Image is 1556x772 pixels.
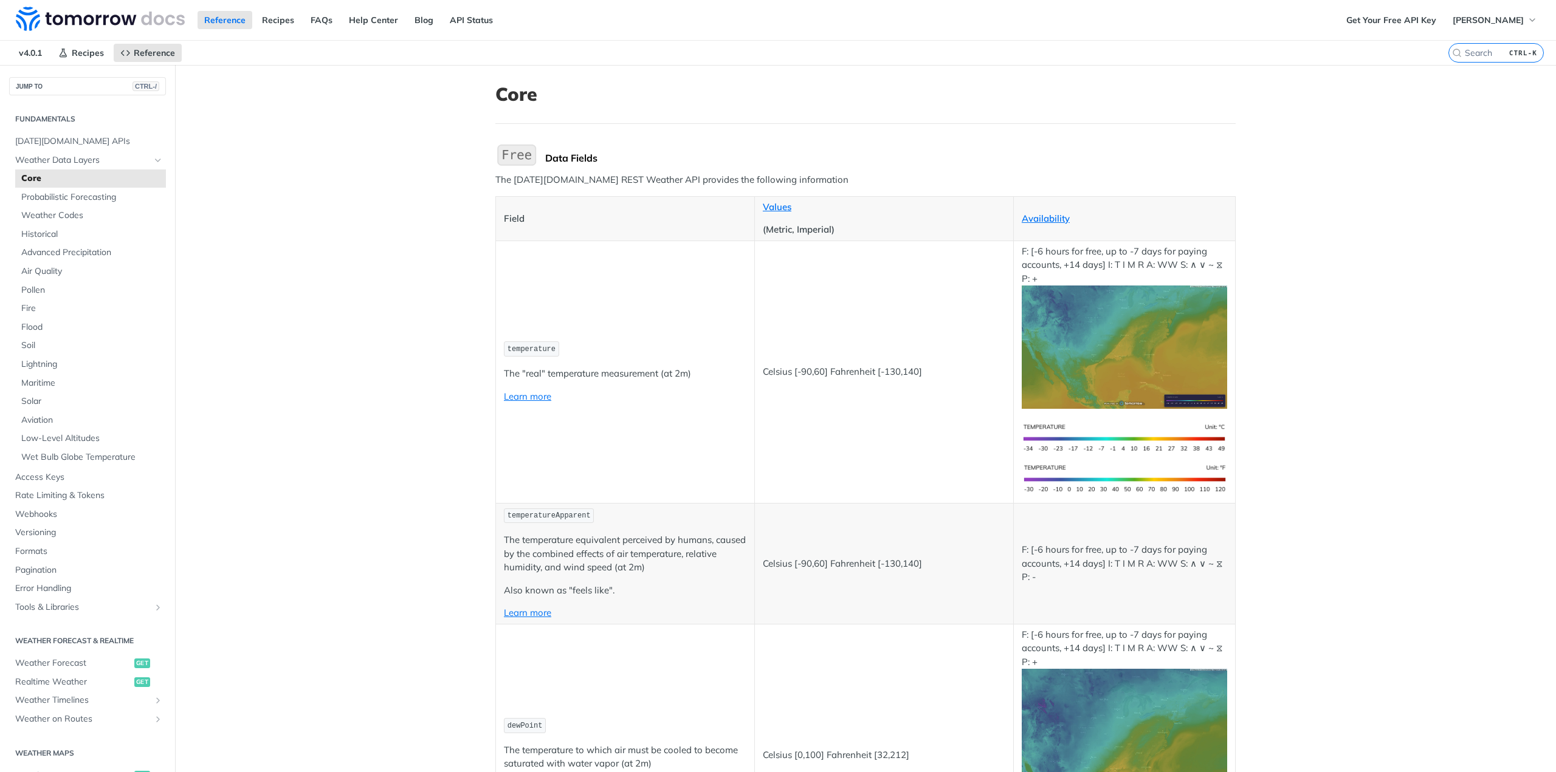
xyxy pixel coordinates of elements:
[545,152,1236,164] div: Data Fields
[1022,245,1227,409] p: F: [-6 hours for free, up to -7 days for paying accounts, +14 days] I: T I M R A: WW S: ∧ ∨ ~ ⧖ P: +
[1452,48,1462,58] svg: Search
[9,654,166,672] a: Weather Forecastget
[21,191,163,203] span: Probabilistic Forecasting
[21,340,163,352] span: Soil
[15,207,166,225] a: Weather Codes
[15,374,166,392] a: Maritime
[1453,15,1524,26] span: [PERSON_NAME]
[9,673,166,691] a: Realtime Weatherget
[255,11,301,29] a: Recipes
[504,391,551,402] a: Learn more
[21,284,163,296] span: Pollen
[504,533,746,575] p: The temperature equivalent perceived by humans, caused by the combined effects of air temperature...
[504,607,551,618] a: Learn more
[15,281,166,299] a: Pollen
[9,691,166,709] a: Weather TimelinesShow subpages for Weather Timelines
[21,377,163,389] span: Maritime
[15,508,163,521] span: Webhooks
[9,561,166,579] a: Pagination
[15,336,166,355] a: Soil
[15,244,166,262] a: Advanced Precipitation
[21,451,163,463] span: Wet Bulb Globe Temperature
[15,154,150,166] span: Weather Data Layers
[15,448,166,466] a: Wet Bulb Globe Temperature
[443,11,500,29] a: API Status
[9,132,166,151] a: [DATE][DOMAIN_NAME] APIs
[342,11,405,29] a: Help Center
[21,228,163,241] span: Historical
[12,44,49,62] span: v4.0.1
[9,151,166,169] a: Weather Data LayersHide subpages for Weather Data Layers
[9,598,166,617] a: Tools & LibrariesShow subpages for Tools & Libraries
[1022,213,1070,224] a: Availability
[1022,472,1227,483] span: Expand image
[504,743,746,771] p: The temperature to which air must be cooled to become saturated with water vapor (at 2m)
[15,545,163,558] span: Formats
[9,579,166,598] a: Error Handling
[9,748,166,759] h2: Weather Maps
[15,188,166,207] a: Probabilistic Forecasting
[504,584,746,598] p: Also known as "feels like".
[9,468,166,487] a: Access Keys
[15,392,166,411] a: Solar
[15,694,150,706] span: Weather Timelines
[15,135,163,148] span: [DATE][DOMAIN_NAME] APIs
[21,173,163,185] span: Core
[16,7,185,31] img: Tomorrow.io Weather API Docs
[153,155,163,165] button: Hide subpages for Weather Data Layers
[21,321,163,333] span: Flood
[15,657,131,669] span: Weather Forecast
[133,81,159,91] span: CTRL-/
[9,710,166,728] a: Weather on RoutesShow subpages for Weather on Routes
[21,210,163,222] span: Weather Codes
[134,47,175,58] span: Reference
[15,411,166,429] a: Aviation
[9,487,166,505] a: Rate Limiting & Tokens
[9,542,166,561] a: Formats
[15,582,163,595] span: Error Handling
[21,302,163,315] span: Fire
[763,201,791,213] a: Values
[15,355,166,374] a: Lightning
[21,432,163,445] span: Low-Level Altitudes
[134,658,150,668] span: get
[504,212,746,226] p: Field
[1022,431,1227,443] span: Expand image
[9,77,166,95] button: JUMP TOCTRL-/
[1022,724,1227,736] span: Expand image
[1340,11,1443,29] a: Get Your Free API Key
[15,527,163,539] span: Versioning
[9,505,166,524] a: Webhooks
[52,44,111,62] a: Recipes
[1446,11,1544,29] button: [PERSON_NAME]
[495,83,1236,105] h1: Core
[304,11,339,29] a: FAQs
[21,395,163,408] span: Solar
[15,429,166,448] a: Low-Level Altitudes
[495,173,1236,187] p: The [DATE][DOMAIN_NAME] REST Weather API provides the following information
[15,676,131,688] span: Realtime Weather
[15,713,150,725] span: Weather on Routes
[15,601,150,613] span: Tools & Libraries
[508,722,543,730] span: dewPoint
[15,262,166,281] a: Air Quality
[763,223,1005,237] p: (Metric, Imperial)
[198,11,252,29] a: Reference
[134,677,150,687] span: get
[72,47,104,58] span: Recipes
[153,714,163,724] button: Show subpages for Weather on Routes
[9,635,166,646] h2: Weather Forecast & realtime
[21,265,163,278] span: Air Quality
[508,511,591,520] span: temperatureApparent
[15,564,163,576] span: Pagination
[408,11,440,29] a: Blog
[114,44,182,62] a: Reference
[1022,543,1227,584] p: F: [-6 hours for free, up to -7 days for paying accounts, +14 days] I: T I M R A: WW S: ∧ ∨ ~ ⧖ P: -
[508,345,556,354] span: temperature
[153,603,163,612] button: Show subpages for Tools & Libraries
[1506,47,1540,59] kbd: CTRL-K
[21,358,163,371] span: Lightning
[504,367,746,381] p: The "real" temperature measurement (at 2m)
[15,471,163,483] span: Access Keys
[9,524,166,542] a: Versioning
